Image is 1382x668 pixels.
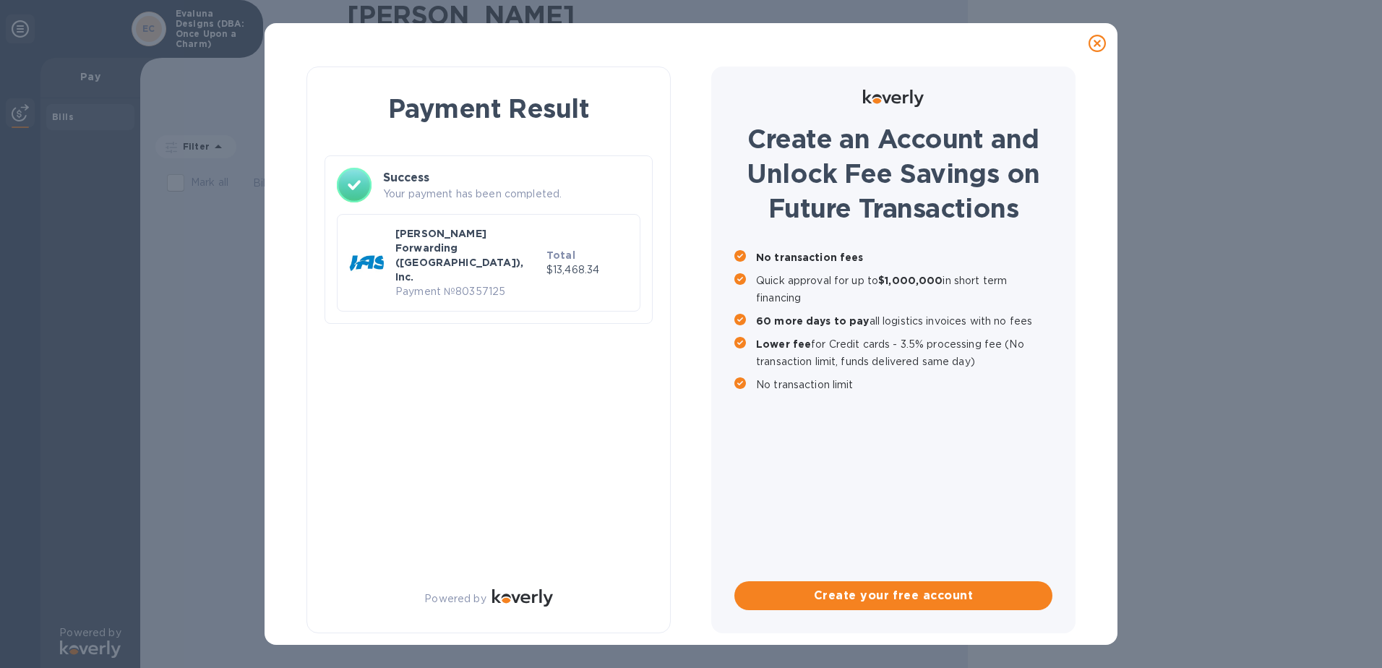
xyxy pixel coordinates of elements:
[756,338,811,350] b: Lower fee
[492,589,553,607] img: Logo
[756,312,1052,330] p: all logistics invoices with no fees
[546,249,575,261] b: Total
[546,262,628,278] p: $13,468.34
[756,335,1052,370] p: for Credit cards - 3.5% processing fee (No transaction limit, funds delivered same day)
[734,581,1052,610] button: Create your free account
[395,226,541,284] p: [PERSON_NAME] Forwarding ([GEOGRAPHIC_DATA]), Inc.
[383,187,640,202] p: Your payment has been completed.
[383,169,640,187] h3: Success
[756,252,864,263] b: No transaction fees
[756,376,1052,393] p: No transaction limit
[330,90,647,127] h1: Payment Result
[746,587,1041,604] span: Create your free account
[756,315,870,327] b: 60 more days to pay
[863,90,924,107] img: Logo
[424,591,486,607] p: Powered by
[734,121,1052,226] h1: Create an Account and Unlock Fee Savings on Future Transactions
[395,284,541,299] p: Payment № 80357125
[756,272,1052,307] p: Quick approval for up to in short term financing
[878,275,943,286] b: $1,000,000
